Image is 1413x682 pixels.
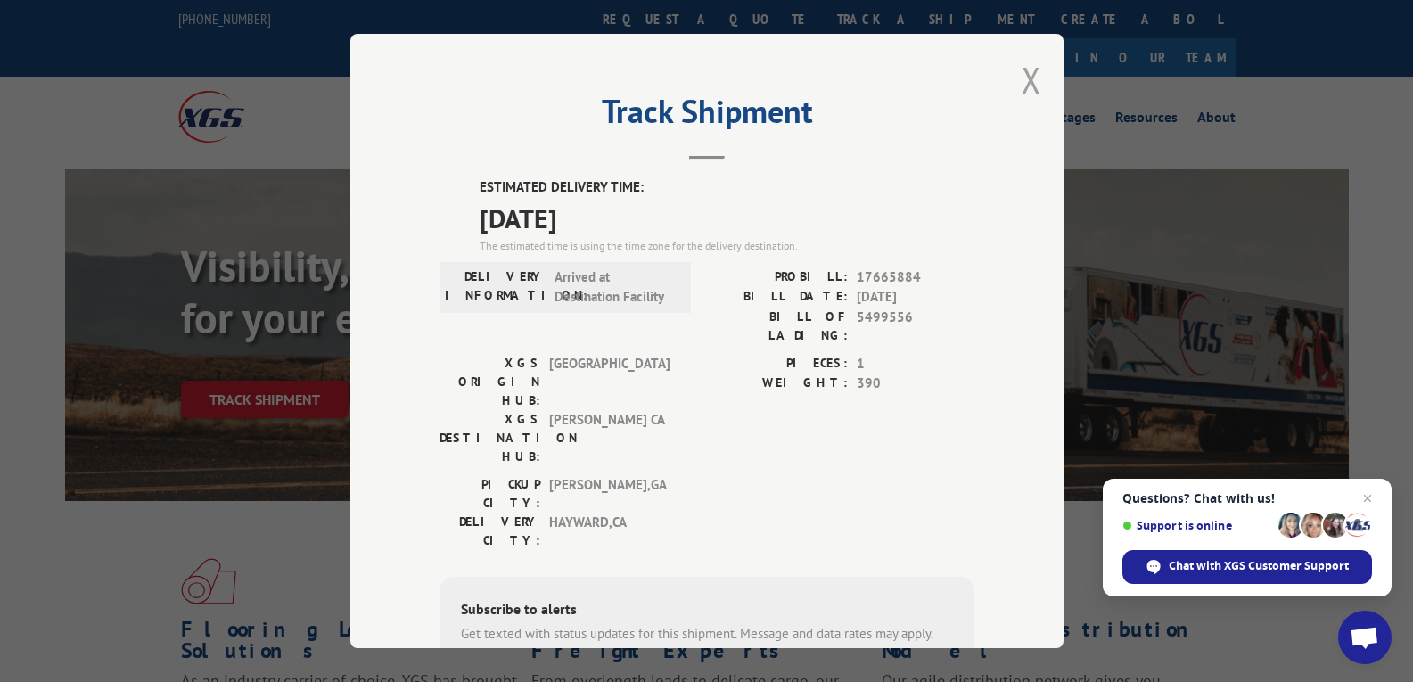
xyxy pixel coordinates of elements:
span: [GEOGRAPHIC_DATA] [549,354,670,410]
span: Arrived at Destination Facility [555,267,675,308]
label: DELIVERY INFORMATION: [445,267,546,308]
h2: Track Shipment [440,99,974,133]
label: PROBILL: [707,267,848,288]
span: Chat with XGS Customer Support [1169,558,1349,574]
label: BILL DATE: [707,287,848,308]
span: 17665884 [857,267,974,288]
label: XGS DESTINATION HUB: [440,410,540,466]
span: 5499556 [857,308,974,345]
label: DELIVERY CITY: [440,513,540,550]
span: [DATE] [857,287,974,308]
span: Support is online [1122,519,1272,532]
span: HAYWARD , CA [549,513,670,550]
div: Subscribe to alerts [461,598,953,624]
span: [PERSON_NAME] , GA [549,475,670,513]
label: WEIGHT: [707,374,848,394]
label: ESTIMATED DELIVERY TIME: [480,177,974,198]
label: BILL OF LADING: [707,308,848,345]
span: [DATE] [480,198,974,238]
label: PIECES: [707,354,848,374]
div: Chat with XGS Customer Support [1122,550,1372,584]
label: PICKUP CITY: [440,475,540,513]
span: [PERSON_NAME] CA [549,410,670,466]
span: Close chat [1357,488,1378,509]
span: Questions? Chat with us! [1122,491,1372,505]
button: Close modal [1022,56,1041,103]
div: Get texted with status updates for this shipment. Message and data rates may apply. Message frequ... [461,624,953,664]
div: The estimated time is using the time zone for the delivery destination. [480,238,974,254]
div: Open chat [1338,611,1392,664]
label: XGS ORIGIN HUB: [440,354,540,410]
span: 390 [857,374,974,394]
span: 1 [857,354,974,374]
